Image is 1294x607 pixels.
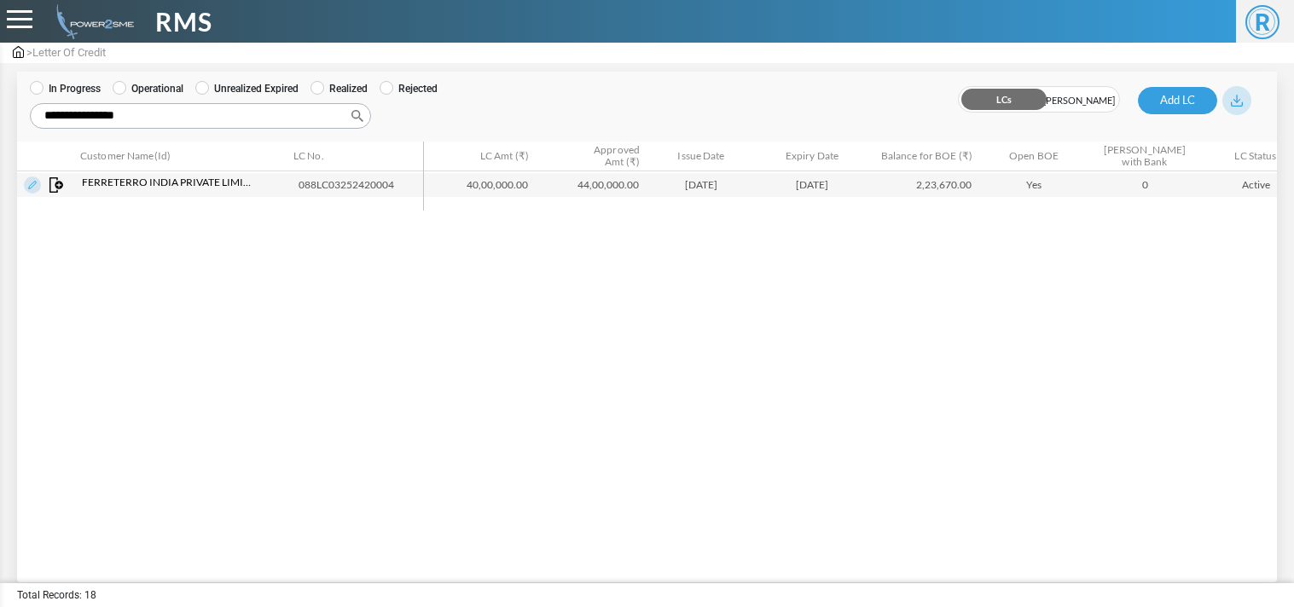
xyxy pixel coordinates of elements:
[978,142,1089,171] th: Open BOE: activate to sort column ascending
[1138,87,1217,114] button: Add LC
[1089,172,1200,197] td: 0
[1231,95,1243,107] img: download_blue.svg
[424,172,535,197] td: 40,00,000.00
[24,176,41,194] img: Edit LC
[978,172,1089,197] td: Yes
[757,142,868,171] th: Expiry Date: activate to sort column ascending
[1039,87,1119,113] span: [PERSON_NAME]
[310,81,368,96] label: Realized
[757,172,868,197] td: [DATE]
[868,142,978,171] th: Balance for BOE (₹): activate to sort column ascending
[646,142,757,171] th: Issue Date: activate to sort column ascending
[30,81,101,96] label: In Progress
[1245,5,1279,39] span: R
[49,4,134,39] img: admin
[535,172,646,197] td: 44,00,000.00
[155,3,212,41] span: RMS
[287,142,424,171] th: LC No.: activate to sort column ascending
[30,103,371,129] input: Search:
[380,81,438,96] label: Rejected
[646,172,757,197] td: [DATE]
[17,142,74,171] th: &nbsp;: activate to sort column descending
[82,175,252,190] span: Ferreterro India Private Limited (ACC0005516)
[17,587,96,603] span: Total Records: 18
[959,87,1039,113] span: LCs
[13,46,24,58] img: admin
[535,142,646,171] th: Approved Amt (₹) : activate to sort column ascending
[424,142,535,171] th: LC Amt (₹): activate to sort column ascending
[292,172,431,197] td: 088LC03252420004
[1089,142,1200,171] th: BOEs with Bank: activate to sort column ascending
[195,81,299,96] label: Unrealized Expired
[113,81,183,96] label: Operational
[49,177,65,193] img: Map Invoice
[74,142,287,171] th: Customer Name(Id): activate to sort column ascending
[868,172,978,197] td: 2,23,670.00
[32,46,106,59] span: Letter Of Credit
